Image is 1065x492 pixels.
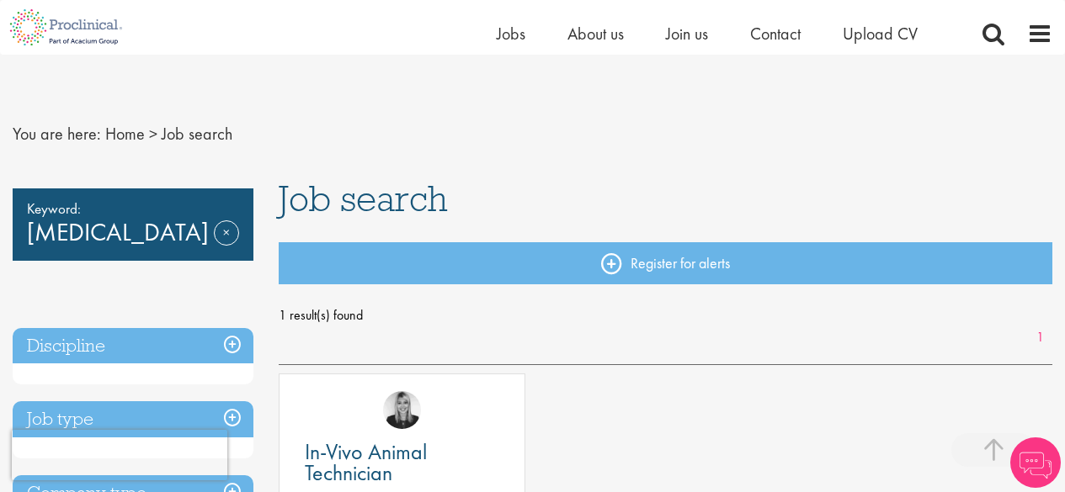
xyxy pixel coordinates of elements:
[279,242,1052,284] a: Register for alerts
[1010,437,1061,488] img: Chatbot
[149,123,157,145] span: >
[843,23,918,45] a: Upload CV
[13,328,253,364] h3: Discipline
[383,391,421,429] img: Janelle Jones
[279,176,448,221] span: Job search
[497,23,525,45] a: Jobs
[13,123,101,145] span: You are here:
[13,188,253,261] div: [MEDICAL_DATA]
[305,437,427,487] span: In-Vivo Animal Technician
[105,123,145,145] a: breadcrumb link
[27,197,239,220] span: Keyword:
[214,220,239,269] a: Remove
[12,430,227,480] iframe: reCAPTCHA
[305,442,499,484] a: In-Vivo Animal Technician
[1028,328,1052,347] a: 1
[750,23,801,45] a: Contact
[13,401,253,437] h3: Job type
[162,123,232,145] span: Job search
[666,23,708,45] a: Join us
[567,23,624,45] a: About us
[279,303,1052,328] span: 1 result(s) found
